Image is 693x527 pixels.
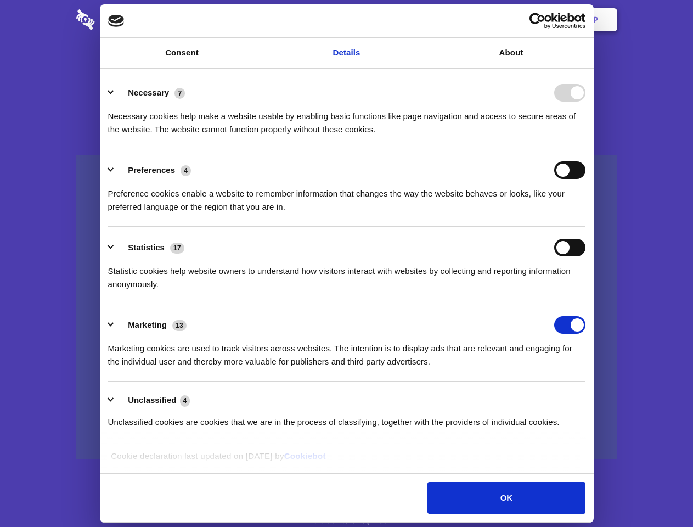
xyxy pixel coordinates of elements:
a: Cookiebot [284,451,326,461]
label: Preferences [128,165,175,175]
button: Marketing (13) [108,316,194,334]
span: 4 [180,395,190,406]
button: Necessary (7) [108,84,192,102]
div: Statistic cookies help website owners to understand how visitors interact with websites by collec... [108,256,585,291]
iframe: Drift Widget Chat Controller [638,472,680,514]
div: Preference cookies enable a website to remember information that changes the way the website beha... [108,179,585,214]
span: 13 [172,320,187,331]
div: Marketing cookies are used to track visitors across websites. The intention is to display ads tha... [108,334,585,368]
label: Marketing [128,320,167,329]
div: Necessary cookies help make a website usable by enabling basic functions like page navigation and... [108,102,585,136]
div: Cookie declaration last updated on [DATE] by [103,450,590,471]
h1: Eliminate Slack Data Loss. [76,49,617,89]
label: Statistics [128,243,165,252]
a: Pricing [322,3,370,37]
a: About [429,38,594,68]
span: 7 [174,88,185,99]
h4: Auto-redaction of sensitive data, encrypted data sharing and self-destructing private chats. Shar... [76,100,617,136]
a: Login [498,3,545,37]
span: 4 [181,165,191,176]
div: Unclassified cookies are cookies that we are in the process of classifying, together with the pro... [108,407,585,429]
button: Preferences (4) [108,161,198,179]
a: Contact [445,3,495,37]
button: Unclassified (4) [108,394,197,407]
img: logo [108,15,125,27]
a: Consent [100,38,264,68]
button: OK [427,482,585,514]
span: 17 [170,243,184,254]
a: Details [264,38,429,68]
label: Necessary [128,88,169,97]
img: logo-wordmark-white-trans-d4663122ce5f474addd5e946df7df03e33cb6a1c49d2221995e7729f52c070b2.svg [76,9,170,30]
button: Statistics (17) [108,239,191,256]
a: Usercentrics Cookiebot - opens in a new window [489,13,585,29]
a: Wistia video thumbnail [76,155,617,459]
